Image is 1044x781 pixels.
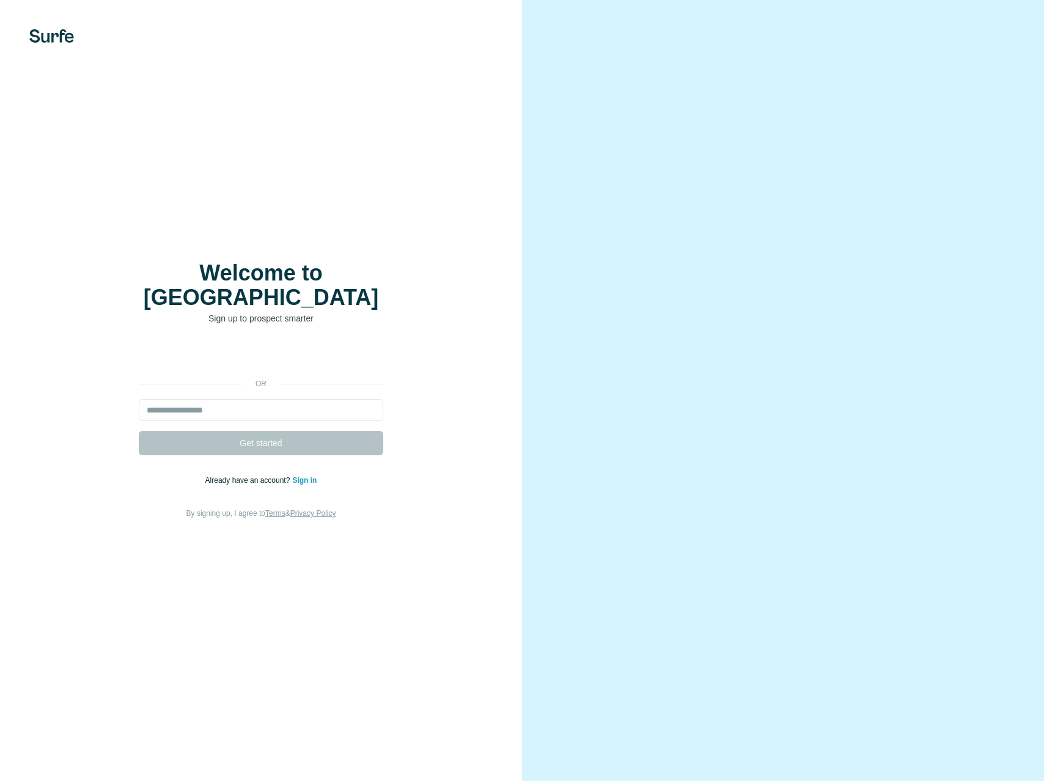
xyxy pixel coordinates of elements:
a: Privacy Policy [290,509,336,518]
a: Terms [265,509,285,518]
p: or [241,378,281,389]
span: Already have an account? [205,476,293,485]
iframe: Schaltfläche „Über Google anmelden“ [133,343,389,370]
a: Sign in [292,476,317,485]
h1: Welcome to [GEOGRAPHIC_DATA] [139,261,383,310]
img: Surfe's logo [29,29,74,43]
p: Sign up to prospect smarter [139,312,383,324]
span: By signing up, I agree to & [186,509,336,518]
